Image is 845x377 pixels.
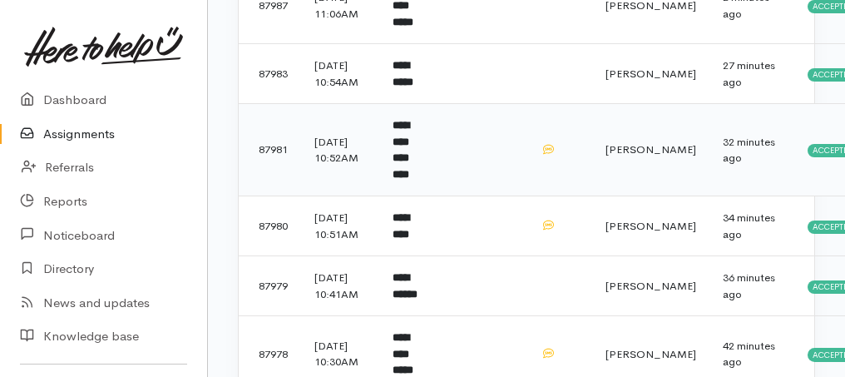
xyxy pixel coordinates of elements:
[723,58,775,89] time: 27 minutes ago
[301,196,379,256] td: [DATE] 10:51AM
[723,339,775,370] time: 42 minutes ago
[239,104,301,196] td: 87981
[723,135,775,166] time: 32 minutes ago
[239,44,301,104] td: 87983
[301,256,379,316] td: [DATE] 10:41AM
[605,67,696,81] span: [PERSON_NAME]
[605,219,696,233] span: [PERSON_NAME]
[605,347,696,361] span: [PERSON_NAME]
[723,211,775,241] time: 34 minutes ago
[723,270,775,301] time: 36 minutes ago
[239,196,301,256] td: 87980
[301,104,379,196] td: [DATE] 10:52AM
[239,256,301,316] td: 87979
[301,44,379,104] td: [DATE] 10:54AM
[605,142,696,156] span: [PERSON_NAME]
[605,279,696,293] span: [PERSON_NAME]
